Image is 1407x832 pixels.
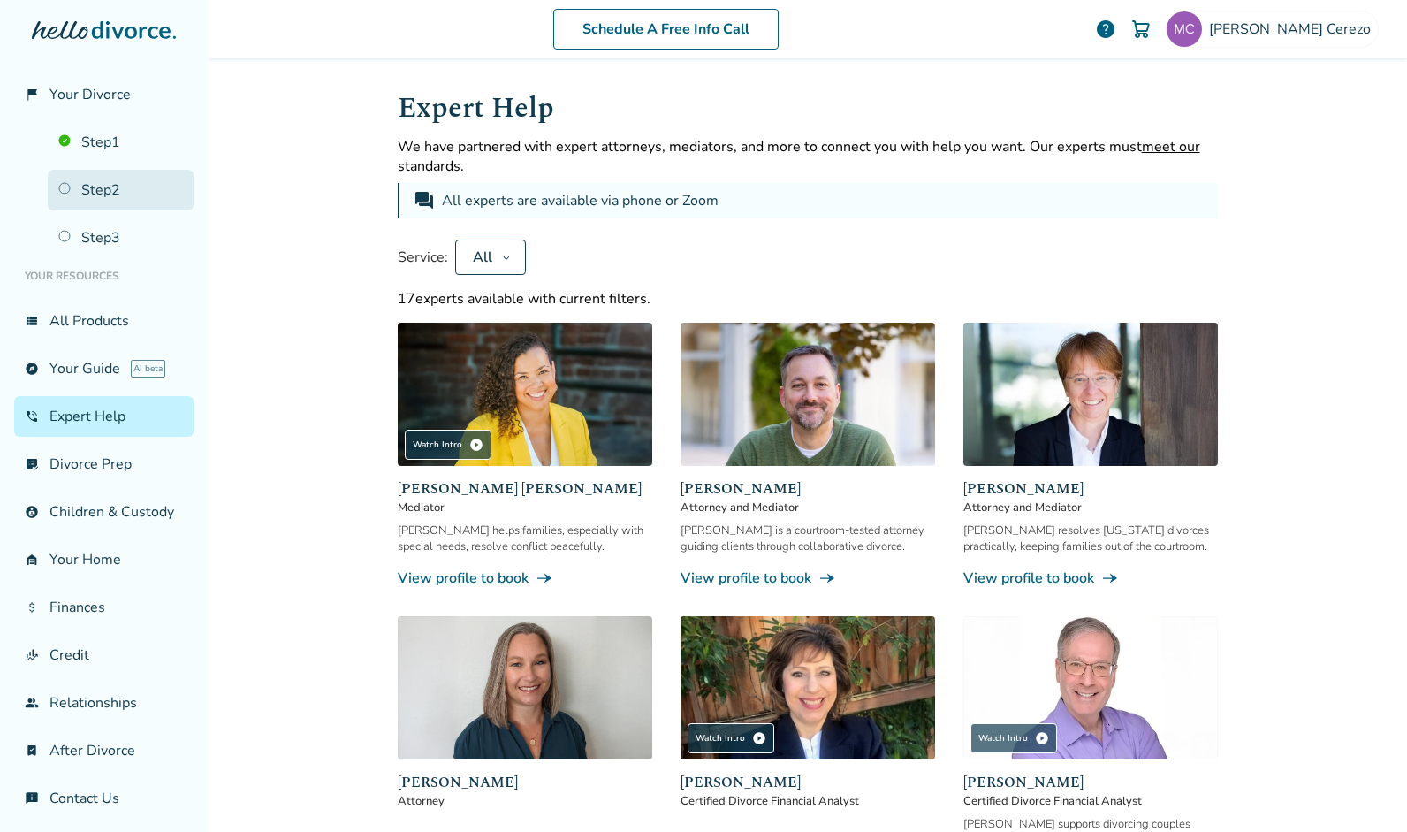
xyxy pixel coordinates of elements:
a: View profile to bookline_end_arrow_notch [681,569,935,588]
div: [PERSON_NAME] is a courtroom-tested attorney guiding clients through collaborative divorce. [681,523,935,554]
a: Step3 [48,218,194,258]
a: View profile to bookline_end_arrow_notch [398,569,652,588]
a: Step2 [48,170,194,210]
a: flag_2Your Divorce [14,74,194,115]
div: 17 experts available with current filters. [398,289,1218,309]
span: explore [25,362,39,376]
span: chat_info [25,791,39,805]
span: Certified Divorce Financial Analyst [963,793,1218,809]
li: Your Resources [14,258,194,294]
span: view_list [25,314,39,328]
span: play_circle [752,731,766,745]
span: line_end_arrow_notch [536,569,553,587]
span: [PERSON_NAME] Cerezo [1209,19,1378,39]
span: play_circle [1035,731,1049,745]
img: mcerezogt@gmail.com [1167,11,1202,47]
a: bookmark_checkAfter Divorce [14,730,194,771]
span: line_end_arrow_notch [1101,569,1119,587]
img: Cart [1130,19,1152,40]
a: help [1095,19,1116,40]
iframe: Chat Widget [1319,747,1407,832]
p: We have partnered with expert attorneys, mediators, and more to connect you with help you want. O... [398,137,1218,176]
a: garage_homeYour Home [14,539,194,580]
a: phone_in_talkExpert Help [14,396,194,437]
span: line_end_arrow_notch [818,569,836,587]
a: list_alt_checkDivorce Prep [14,444,194,485]
div: All [470,248,495,267]
a: View profile to bookline_end_arrow_notch [963,569,1218,588]
div: Watch Intro [688,723,774,753]
img: Anne Mania [963,323,1218,466]
a: Schedule A Free Info Call [553,9,779,50]
span: finance_mode [25,648,39,662]
span: [PERSON_NAME] [398,772,652,793]
span: [PERSON_NAME] [963,478,1218,500]
span: play_circle [469,438,483,452]
span: Attorney and Mediator [963,500,1218,515]
span: account_child [25,505,39,519]
span: garage_home [25,553,39,567]
span: flag_2 [25,88,39,102]
div: All experts are available via phone or Zoom [442,190,722,211]
a: Step1 [48,122,194,163]
div: Watch Intro [405,430,491,460]
span: Your Divorce [49,85,131,104]
span: [PERSON_NAME] [681,478,935,500]
a: account_childChildren & Custody [14,492,194,532]
a: chat_infoContact Us [14,778,194,819]
span: [PERSON_NAME] [681,772,935,793]
img: Sandra Giudici [681,616,935,759]
span: [PERSON_NAME] [963,772,1218,793]
img: Neil Forester [681,323,935,466]
a: view_listAll Products [14,301,194,341]
span: phone_in_talk [25,409,39,424]
a: finance_modeCredit [14,635,194,676]
button: All [455,240,526,275]
div: [PERSON_NAME] resolves [US_STATE] divorces practically, keeping families out of the courtroom. [963,523,1218,554]
span: [PERSON_NAME] [PERSON_NAME] [398,478,652,500]
span: Service: [398,248,448,267]
img: Jeff Landers [963,616,1218,759]
div: [PERSON_NAME] helps families, especially with special needs, resolve conflict peacefully. [398,523,652,554]
span: attach_money [25,600,39,614]
span: list_alt_check [25,457,39,471]
span: Mediator [398,500,652,515]
a: attach_moneyFinances [14,587,194,628]
span: AI beta [131,360,165,378]
img: Claudia Brown Coulter [398,323,652,466]
span: Attorney and Mediator [681,500,935,515]
h1: Expert Help [398,87,1218,130]
div: Watch Intro [970,723,1057,753]
img: Desiree Howard [398,616,652,759]
a: groupRelationships [14,683,194,723]
span: group [25,696,39,710]
span: Attorney [398,793,652,809]
a: exploreYour GuideAI beta [14,348,194,389]
span: forum [414,190,435,211]
span: Certified Divorce Financial Analyst [681,793,935,809]
span: meet our standards. [398,137,1200,176]
span: bookmark_check [25,744,39,758]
